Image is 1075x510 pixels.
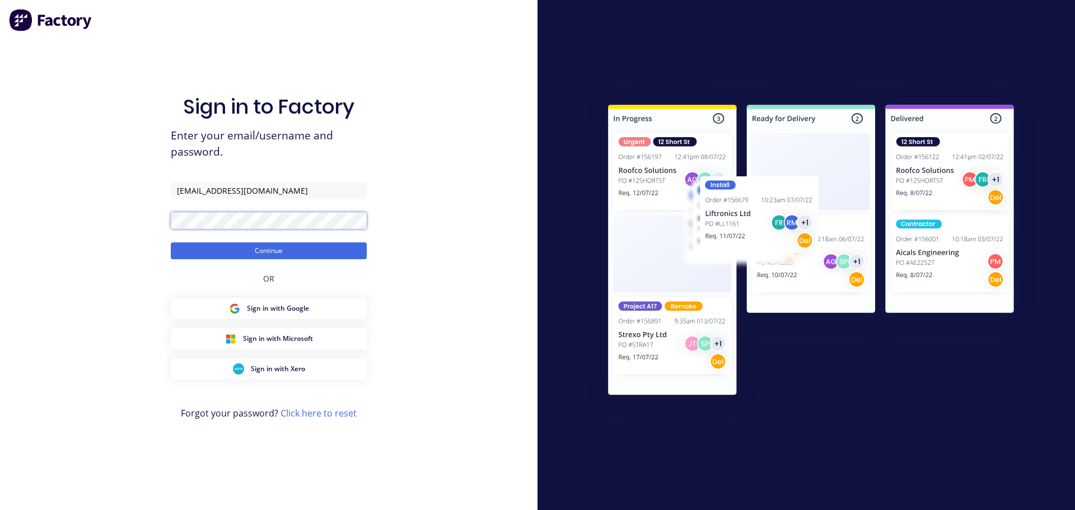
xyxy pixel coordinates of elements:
[247,303,309,314] span: Sign in with Google
[263,259,274,298] div: OR
[9,9,93,31] img: Factory
[225,333,236,344] img: Microsoft Sign in
[243,334,313,344] span: Sign in with Microsoft
[171,128,367,160] span: Enter your email/username and password.
[171,182,367,199] input: Email/Username
[183,95,354,119] h1: Sign in to Factory
[171,298,367,319] button: Google Sign inSign in with Google
[583,82,1039,422] img: Sign in
[171,358,367,380] button: Xero Sign inSign in with Xero
[171,328,367,349] button: Microsoft Sign inSign in with Microsoft
[181,406,357,420] span: Forgot your password?
[251,364,305,374] span: Sign in with Xero
[281,407,357,419] a: Click here to reset
[233,363,244,375] img: Xero Sign in
[171,242,367,259] button: Continue
[229,303,240,314] img: Google Sign in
